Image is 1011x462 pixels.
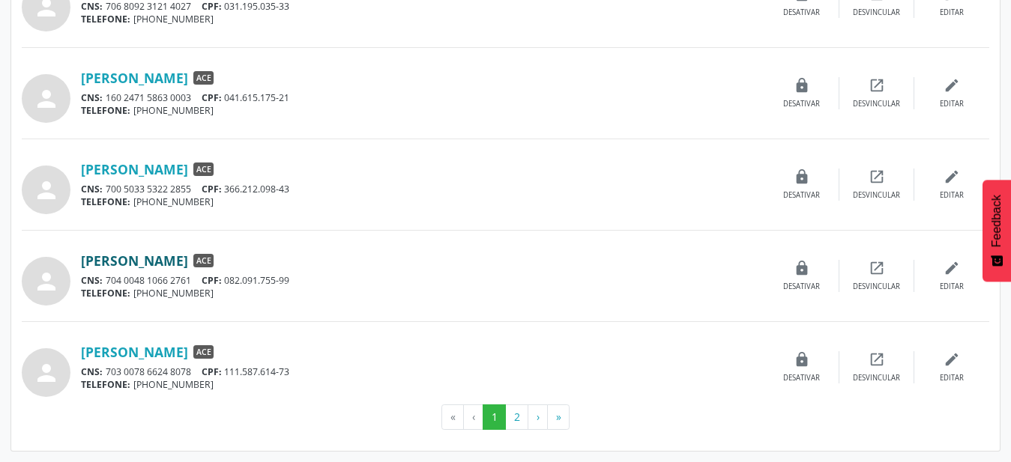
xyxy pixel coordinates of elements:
i: edit [944,260,960,276]
i: lock [794,260,810,276]
i: open_in_new [869,260,885,276]
span: CPF: [202,365,222,378]
i: open_in_new [869,168,885,185]
i: lock [794,168,810,185]
span: CNS: [81,91,103,104]
i: person [33,177,60,204]
i: person [33,359,60,386]
a: [PERSON_NAME] [81,344,188,360]
span: ACE [193,254,214,267]
span: ACE [193,345,214,359]
i: lock [794,351,810,368]
div: Desativar [783,282,820,292]
div: [PHONE_NUMBER] [81,13,764,25]
div: Desativar [783,99,820,109]
span: ACE [193,71,214,85]
ul: Pagination [22,404,989,430]
span: CNS: [81,365,103,378]
button: Go to page 1 [483,404,506,430]
span: CPF: [202,91,222,104]
div: 160 2471 5863 0003 041.615.175-21 [81,91,764,104]
span: TELEFONE: [81,195,130,208]
div: 704 0048 1066 2761 082.091.755-99 [81,274,764,287]
button: Go to last page [547,404,570,430]
span: TELEFONE: [81,104,130,117]
button: Go to page 2 [505,404,528,430]
div: Editar [940,190,964,201]
span: CNS: [81,274,103,287]
button: Feedback - Mostrar pesquisa [983,180,1011,282]
i: edit [944,168,960,185]
div: Editar [940,99,964,109]
div: Desvincular [853,190,900,201]
div: [PHONE_NUMBER] [81,287,764,300]
span: CPF: [202,274,222,287]
div: Desvincular [853,99,900,109]
div: 700 5033 5322 2855 366.212.098-43 [81,183,764,195]
div: Desativar [783,190,820,201]
a: [PERSON_NAME] [81,70,188,86]
div: Editar [940,7,964,18]
div: [PHONE_NUMBER] [81,195,764,208]
i: edit [944,77,960,94]
a: [PERSON_NAME] [81,161,188,177]
div: Desvincular [853,282,900,292]
span: TELEFONE: [81,13,130,25]
span: TELEFONE: [81,287,130,300]
span: CNS: [81,183,103,195]
div: Editar [940,373,964,383]
span: ACE [193,162,214,176]
div: [PHONE_NUMBER] [81,378,764,391]
div: Desvincular [853,7,900,18]
div: Desativar [783,373,820,383]
div: Desativar [783,7,820,18]
i: person [33,268,60,295]
i: open_in_new [869,77,885,94]
div: 703 0078 6624 8078 111.587.614-73 [81,365,764,378]
i: edit [944,351,960,368]
div: Desvincular [853,373,900,383]
i: person [33,85,60,112]
a: [PERSON_NAME] [81,252,188,269]
span: Feedback [990,195,1004,247]
span: TELEFONE: [81,378,130,391]
i: lock [794,77,810,94]
span: CPF: [202,183,222,195]
button: Go to next page [528,404,548,430]
i: open_in_new [869,351,885,368]
div: [PHONE_NUMBER] [81,104,764,117]
div: Editar [940,282,964,292]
